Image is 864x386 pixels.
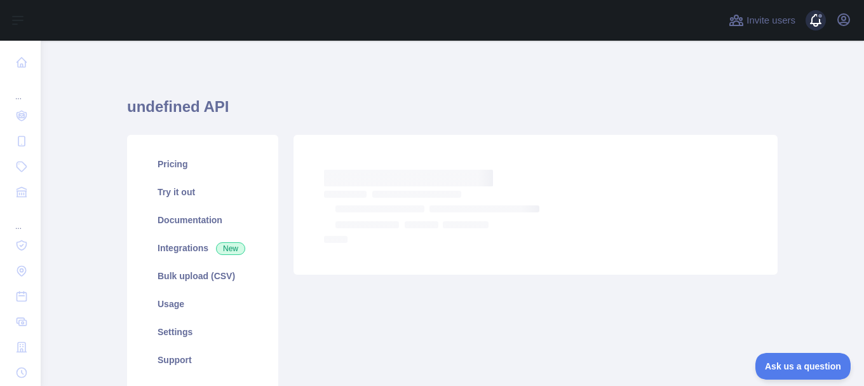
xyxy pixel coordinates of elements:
a: Documentation [142,206,263,234]
a: Bulk upload (CSV) [142,262,263,290]
div: ... [10,76,30,102]
a: Pricing [142,150,263,178]
a: Try it out [142,178,263,206]
a: Settings [142,318,263,346]
button: Invite users [726,10,798,31]
h1: undefined API [127,97,778,127]
a: Integrations New [142,234,263,262]
div: ... [10,206,30,231]
span: Invite users [746,13,795,28]
a: Support [142,346,263,374]
iframe: Toggle Customer Support [755,353,851,380]
span: New [216,242,245,255]
a: Usage [142,290,263,318]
